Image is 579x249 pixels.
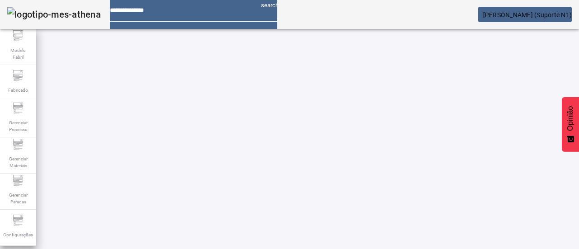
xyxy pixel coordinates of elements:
[10,48,26,60] font: Modelo Fabril
[8,88,28,93] font: Fabricado
[3,232,33,237] font: Configurações
[9,156,28,168] font: Gerenciar Materiais
[9,120,28,132] font: Gerenciar Processo
[9,193,28,204] font: Gerenciar Paradas
[7,7,101,22] img: logotipo-mes-athena
[562,97,579,152] button: Feedback - Mostrar pesquisa
[566,106,574,131] font: Opinião
[483,11,572,19] font: [PERSON_NAME] (Suporte N1)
